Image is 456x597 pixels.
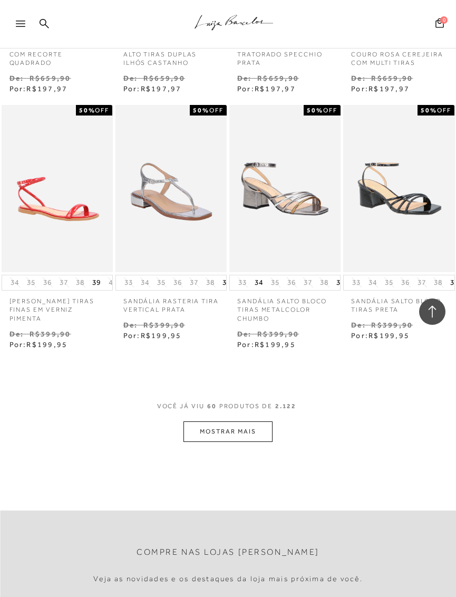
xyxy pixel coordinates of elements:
span: Por: [9,340,68,349]
a: SANDÁLIA SALTO BLOCO TIRAS PRETA [343,291,454,315]
small: De: [123,321,138,329]
button: 37 [414,277,429,287]
span: Por: [237,340,296,349]
span: 2.122 [275,402,297,421]
span: PRODUTOS DE [219,402,273,411]
span: R$199,95 [255,340,296,349]
img: SANDÁLIA RASTEIRA TIRAS FINAS EM VERNIZ PIMENTA [3,74,112,303]
button: 38 [203,277,218,287]
small: R$399,90 [30,330,71,338]
small: De: [9,330,24,338]
small: R$399,90 [257,330,299,338]
button: 37 [187,277,201,287]
span: R$197,97 [255,84,296,93]
button: 35 [382,277,396,287]
button: 35 [268,277,283,287]
button: 36 [170,277,185,287]
span: 60 [207,402,217,421]
a: [PERSON_NAME] TRATORADO SPECCHIO PRATA [229,35,341,68]
small: R$659,90 [257,74,299,82]
button: 34 [365,277,380,287]
strong: 50% [421,107,437,114]
span: VOCê JÁ VIU [157,402,205,411]
small: R$399,90 [371,321,413,329]
small: De: [351,74,366,82]
button: 34 [251,275,266,290]
button: 33 [121,277,136,287]
button: 39 [333,275,348,290]
img: SANDÁLIA SALTO BLOCO TIRAS PRETA [344,107,453,271]
button: 38 [431,277,445,287]
a: [PERSON_NAME] TIRAS FINAS EM VERNIZ PIMENTA [2,291,113,323]
a: SANDÁLIA SALTO BLOCO TIRAS METALCOLOR CHUMBO [229,291,341,323]
button: 36 [284,277,299,287]
a: MULE EM JEANS ÍNDIGO COM RECORTE QUADRADO [2,35,113,68]
button: 33 [235,277,250,287]
h2: Compre nas lojas [PERSON_NAME] [137,547,319,557]
small: R$659,90 [371,74,413,82]
button: 39 [219,275,234,290]
span: Por: [123,84,182,93]
small: De: [237,74,252,82]
img: SANDÁLIA RASTERIA TIRA VERTICAL PRATA [117,107,226,271]
strong: 50% [193,107,209,114]
button: 36 [398,277,413,287]
span: R$199,95 [141,331,182,340]
span: Por: [237,84,296,93]
button: 38 [317,277,332,287]
span: OFF [323,107,337,114]
span: R$199,95 [26,340,67,349]
span: OFF [437,107,451,114]
button: 34 [138,277,152,287]
small: De: [237,330,252,338]
button: 35 [154,277,169,287]
span: OFF [209,107,224,114]
span: 0 [440,16,448,24]
img: SANDÁLIA SALTO BLOCO TIRAS METALCOLOR CHUMBO [230,107,339,271]
span: R$197,97 [368,84,410,93]
a: [PERSON_NAME] salto alto tiras duplas ilhós castanho [115,35,227,68]
button: 37 [300,277,315,287]
h4: Veja as novidades e os destaques da loja mais próxima de você. [93,574,363,583]
small: R$399,90 [143,321,185,329]
button: 0 [432,17,447,32]
strong: 50% [79,107,95,114]
small: De: [123,74,138,82]
a: SANDÁLIA RASTEIRA EM COURO ROSA CEREJEIRA COM MULTI TIRAS [343,35,454,68]
button: 33 [349,277,364,287]
small: R$659,90 [143,74,185,82]
span: R$197,97 [141,84,182,93]
small: De: [351,321,366,329]
a: SANDÁLIA RASTERIA TIRA VERTICAL PRATA [115,291,227,315]
strong: 50% [307,107,323,114]
button: MOSTRAR MAIS [183,421,272,442]
span: Por: [351,84,410,93]
span: Por: [351,331,410,340]
span: Por: [123,331,182,340]
span: OFF [95,107,109,114]
span: R$199,95 [368,331,410,340]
